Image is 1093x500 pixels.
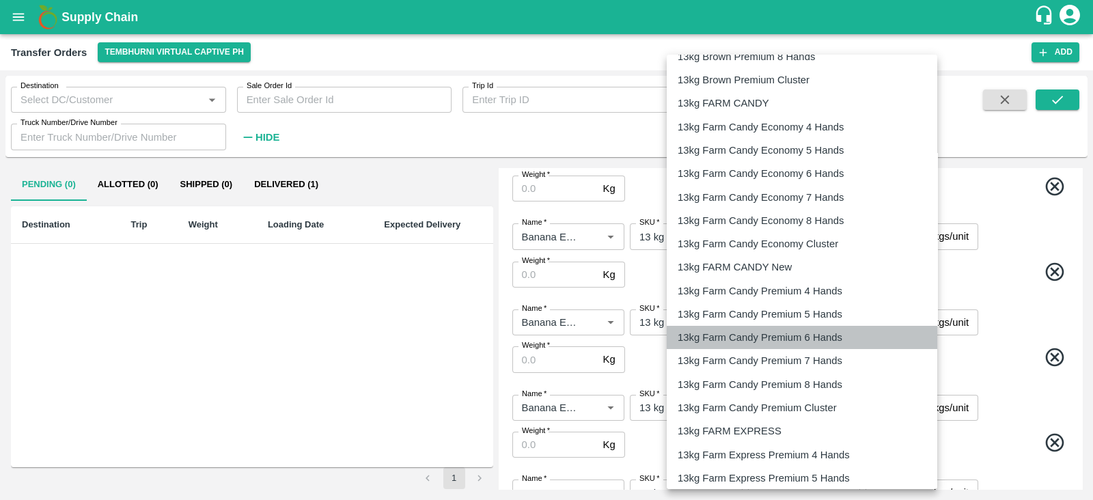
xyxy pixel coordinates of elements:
[678,72,810,87] p: 13kg Brown Premium Cluster
[678,143,844,158] p: 13kg Farm Candy Economy 5 Hands
[678,400,837,415] p: 13kg Farm Candy Premium Cluster
[678,377,842,392] p: 13kg Farm Candy Premium 8 Hands
[678,166,844,181] p: 13kg Farm Candy Economy 6 Hands
[678,260,792,275] p: 13kg FARM CANDY New
[678,236,838,251] p: 13kg Farm Candy Economy Cluster
[678,49,815,64] p: 13kg Brown Premium 8 Hands
[678,353,842,368] p: 13kg Farm Candy Premium 7 Hands
[678,447,850,462] p: 13kg Farm Express Premium 4 Hands
[678,120,844,135] p: 13kg Farm Candy Economy 4 Hands
[678,283,842,298] p: 13kg Farm Candy Premium 4 Hands
[678,190,844,205] p: 13kg Farm Candy Economy 7 Hands
[678,213,844,228] p: 13kg Farm Candy Economy 8 Hands
[678,330,842,345] p: 13kg Farm Candy Premium 6 Hands
[678,471,850,486] p: 13kg Farm Express Premium 5 Hands
[678,96,769,111] p: 13kg FARM CANDY
[678,307,842,322] p: 13kg Farm Candy Premium 5 Hands
[678,423,781,439] p: 13kg FARM EXPRESS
